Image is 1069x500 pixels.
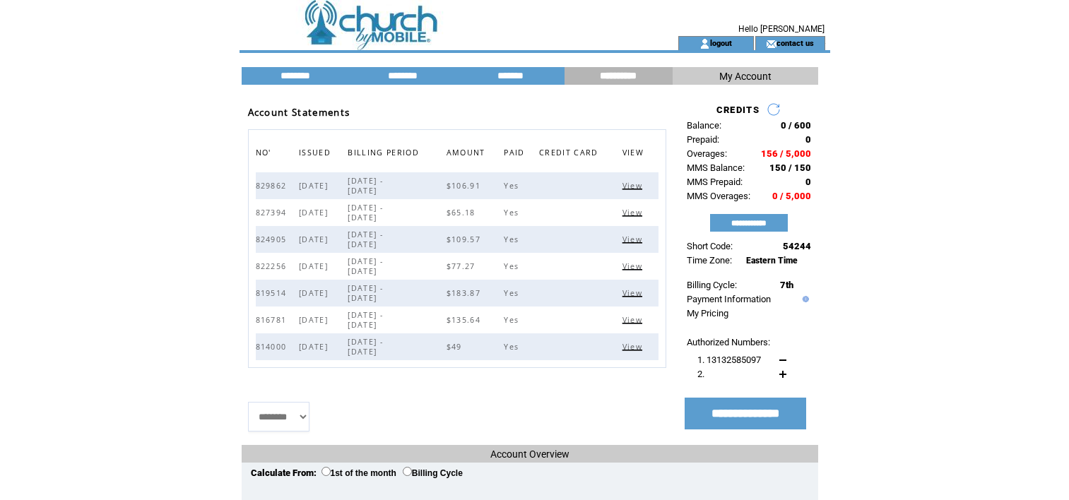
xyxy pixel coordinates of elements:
span: Yes [504,234,522,244]
span: 0 [805,177,811,187]
span: NO' [256,144,275,165]
span: Click to view this bill [622,261,646,271]
span: 150 / 150 [769,162,811,173]
a: AMOUNT [447,148,489,156]
a: View [622,288,646,297]
span: Click to view this bill [622,315,646,325]
span: Yes [504,181,522,191]
a: Payment Information [687,294,771,304]
span: AMOUNT [447,144,489,165]
span: Yes [504,261,522,271]
a: View [622,315,646,323]
span: 819514 [256,288,290,298]
a: contact us [776,38,814,47]
span: Prepaid: [687,134,719,145]
a: NO' [256,148,275,156]
span: 816781 [256,315,290,325]
label: 1st of the month [321,468,396,478]
span: $49 [447,342,466,352]
a: logout [710,38,732,47]
span: Authorized Numbers: [687,337,770,347]
span: Click to view this bill [622,342,646,352]
span: MMS Balance: [687,162,745,173]
span: [DATE] [299,261,331,271]
span: Hello [PERSON_NAME] [738,24,825,34]
span: Balance: [687,120,721,131]
span: [DATE] - [DATE] [348,176,383,196]
span: Time Zone: [687,255,732,266]
a: View [622,342,646,350]
a: View [622,208,646,216]
span: BILLING PERIOD [348,144,423,165]
span: VIEW [622,144,647,165]
span: 156 / 5,000 [761,148,811,159]
span: Yes [504,342,522,352]
span: 822256 [256,261,290,271]
span: [DATE] [299,234,331,244]
span: Click to view this bill [622,181,646,191]
span: Yes [504,315,522,325]
span: [DATE] - [DATE] [348,230,383,249]
span: 0 / 600 [781,120,811,131]
span: [DATE] - [DATE] [348,256,383,276]
span: Click to view this bill [622,234,646,244]
span: [DATE] [299,208,331,218]
a: PAID [504,148,528,156]
span: 824905 [256,234,290,244]
span: [DATE] [299,315,331,325]
span: 54244 [783,241,811,251]
input: Billing Cycle [403,467,412,476]
span: Yes [504,208,522,218]
a: BILLING PERIOD [348,148,423,156]
span: 2. [697,369,704,379]
span: Short Code: [687,241,733,251]
span: MMS Overages: [687,191,750,201]
span: $65.18 [447,208,479,218]
span: MMS Prepaid: [687,177,743,187]
span: $135.64 [447,315,484,325]
span: 0 [805,134,811,145]
span: [DATE] [299,288,331,298]
span: My Account [719,71,772,82]
span: 829862 [256,181,290,191]
span: Eastern Time [746,256,798,266]
span: Yes [504,288,522,298]
a: View [622,234,646,243]
label: Billing Cycle [403,468,463,478]
span: CREDIT CARD [539,144,602,165]
a: View [622,261,646,270]
img: contact_us_icon.gif [766,38,776,49]
span: 7th [780,280,793,290]
span: $77.27 [447,261,479,271]
span: $109.57 [447,234,484,244]
span: $183.87 [447,288,484,298]
span: Billing Cycle: [687,280,737,290]
span: Account Statements [248,106,350,119]
span: Calculate From: [251,468,317,478]
span: 814000 [256,342,290,352]
span: ISSUED [299,144,334,165]
span: 0 / 5,000 [772,191,811,201]
a: View [622,181,646,189]
img: account_icon.gif [699,38,710,49]
input: 1st of the month [321,467,331,476]
span: Click to view this bill [622,288,646,298]
span: CREDITS [716,105,760,115]
span: Click to view this bill [622,208,646,218]
span: 1. 13132585097 [697,355,761,365]
span: 827394 [256,208,290,218]
span: [DATE] - [DATE] [348,337,383,357]
span: [DATE] - [DATE] [348,203,383,222]
a: My Pricing [687,308,728,319]
span: Account Overview [490,448,569,460]
span: Overages: [687,148,727,159]
img: help.gif [799,296,809,302]
span: PAID [504,144,528,165]
span: [DATE] [299,342,331,352]
span: $106.91 [447,181,484,191]
span: [DATE] - [DATE] [348,310,383,330]
span: [DATE] - [DATE] [348,283,383,303]
a: ISSUED [299,148,334,156]
span: [DATE] [299,181,331,191]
